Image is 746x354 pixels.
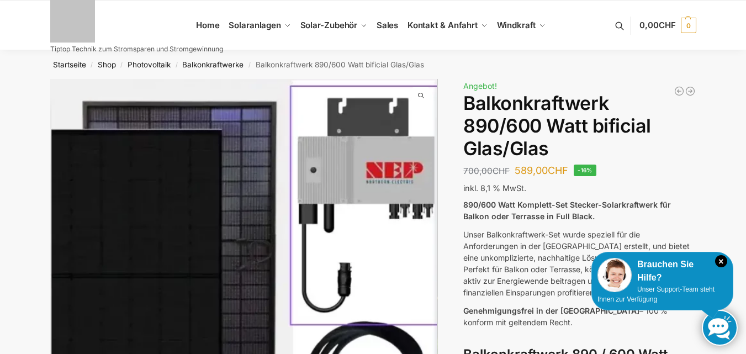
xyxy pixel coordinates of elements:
[300,20,358,30] span: Solar-Zubehör
[574,165,596,176] span: -16%
[715,255,727,267] i: Schließen
[463,200,671,221] strong: 890/600 Watt Komplett-Set Stecker-Solarkraftwerk für Balkon oder Terrasse in Full Black.
[182,60,244,69] a: Balkonkraftwerke
[492,1,550,50] a: Windkraft
[681,18,696,33] span: 0
[463,166,510,176] bdi: 700,00
[548,165,568,176] span: CHF
[674,86,685,97] a: 890/600 Watt Solarkraftwerk + 2,7 KW Batteriespeicher Genehmigungsfrei
[377,20,399,30] span: Sales
[639,9,696,42] a: 0,00CHF 0
[229,20,281,30] span: Solaranlagen
[171,61,182,70] span: /
[403,1,492,50] a: Kontakt & Anfahrt
[685,86,696,97] a: Steckerkraftwerk 890/600 Watt, mit Ständer für Terrasse inkl. Lieferung
[515,165,568,176] bdi: 589,00
[128,60,171,69] a: Photovoltaik
[463,81,497,91] span: Angebot!
[116,61,128,70] span: /
[295,1,372,50] a: Solar-Zubehör
[639,20,675,30] span: 0,00
[497,20,536,30] span: Windkraft
[463,229,696,298] p: Unser Balkonkraftwerk-Set wurde speziell für die Anforderungen in der [GEOGRAPHIC_DATA] erstellt,...
[50,46,223,52] p: Tiptop Technik zum Stromsparen und Stromgewinnung
[463,306,639,315] span: Genehmigungsfrei in der [GEOGRAPHIC_DATA]
[244,61,255,70] span: /
[493,166,510,176] span: CHF
[30,50,716,79] nav: Breadcrumb
[408,20,478,30] span: Kontakt & Anfahrt
[53,60,86,69] a: Startseite
[463,183,526,193] span: inkl. 8,1 % MwSt.
[372,1,403,50] a: Sales
[463,92,696,160] h1: Balkonkraftwerk 890/600 Watt bificial Glas/Glas
[224,1,295,50] a: Solaranlagen
[597,258,632,292] img: Customer service
[98,60,116,69] a: Shop
[597,286,715,303] span: Unser Support-Team steht Ihnen zur Verfügung
[463,306,668,327] span: – 100 % konform mit geltendem Recht.
[659,20,676,30] span: CHF
[597,258,727,284] div: Brauchen Sie Hilfe?
[86,61,98,70] span: /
